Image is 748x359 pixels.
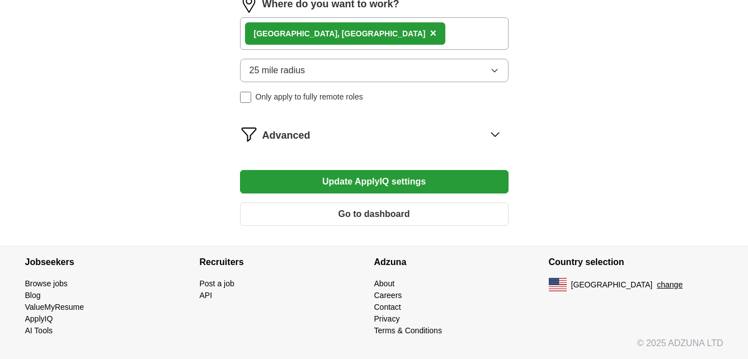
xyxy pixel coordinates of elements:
button: × [430,25,436,42]
a: Careers [374,291,402,300]
span: Only apply to fully remote roles [256,91,363,103]
div: © 2025 ADZUNA LTD [16,337,732,359]
span: Advanced [262,128,311,143]
span: × [430,27,436,39]
a: Blog [25,291,41,300]
img: US flag [549,278,567,291]
a: Post a job [200,279,234,288]
input: Only apply to fully remote roles [240,92,251,103]
button: change [657,279,683,291]
a: Contact [374,303,401,311]
a: ApplyIQ [25,314,53,323]
img: filter [240,125,258,143]
a: AI Tools [25,326,53,335]
span: [GEOGRAPHIC_DATA] [571,279,653,291]
a: ValueMyResume [25,303,84,311]
a: API [200,291,213,300]
button: Update ApplyIQ settings [240,170,509,193]
a: About [374,279,395,288]
a: Browse jobs [25,279,68,288]
div: [GEOGRAPHIC_DATA], [GEOGRAPHIC_DATA] [254,28,426,40]
span: 25 mile radius [250,64,305,77]
button: Go to dashboard [240,202,509,226]
h4: Country selection [549,247,723,278]
a: Privacy [374,314,400,323]
button: 25 mile radius [240,59,509,82]
a: Terms & Conditions [374,326,442,335]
